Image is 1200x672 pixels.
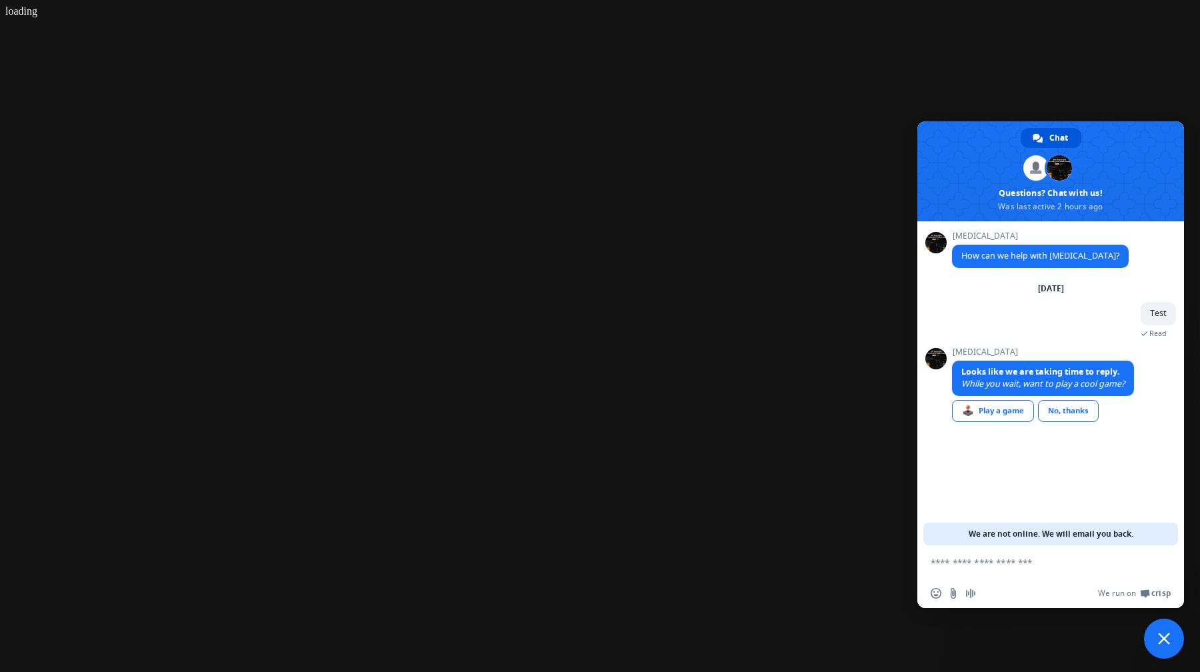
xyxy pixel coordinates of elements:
span: Looks like we are taking time to reply. [961,366,1120,377]
span: Test [1150,307,1167,319]
span: [MEDICAL_DATA] [952,347,1134,357]
span: How can we help with [MEDICAL_DATA]? [961,250,1119,261]
span: Insert an emoji [931,588,941,599]
div: Chat [1021,128,1081,148]
span: We run on [1098,588,1136,599]
span: While you wait, want to play a cool game? [961,378,1125,389]
span: Chat [1049,128,1068,148]
span: 🕹️ [962,405,974,416]
a: We run onCrisp [1098,588,1171,599]
span: Crisp [1151,588,1171,599]
div: Close chat [1144,619,1184,659]
span: We are not online. We will email you back. [969,523,1133,545]
body: loading [5,5,1195,17]
div: Play a game [952,400,1034,422]
textarea: Compose your message... [931,557,1141,569]
span: Audio message [965,588,976,599]
span: Read [1149,329,1167,338]
div: No, thanks [1038,400,1099,422]
span: [MEDICAL_DATA] [952,231,1129,241]
div: [DATE] [1038,285,1064,293]
span: Send a file [948,588,959,599]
